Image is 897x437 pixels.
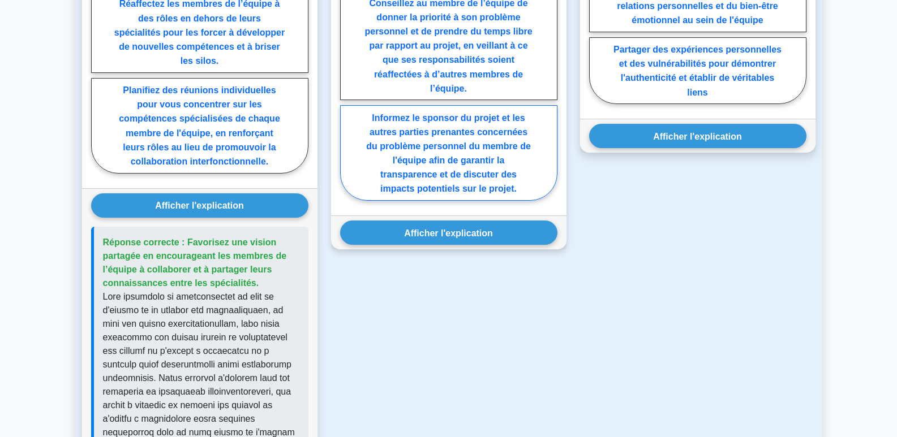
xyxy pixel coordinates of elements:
font: Partager des expériences personnelles et des vulnérabilités pour démontrer l'authenticité et étab... [613,45,782,97]
button: Afficher l'explication [589,124,806,148]
font: Afficher l'explication [155,201,244,210]
font: Planifiez des réunions individuelles pour vous concentrer sur les compétences spécialisées de cha... [119,85,280,166]
font: Afficher l'explication [653,131,742,141]
font: Informez le sponsor du projet et les autres parties prenantes concernées du problème personnel du... [366,113,531,194]
button: Afficher l'explication [340,220,557,245]
button: Afficher l'explication [91,193,308,218]
font: Réponse correcte : Favorisez une vision partagée en encourageant les membres de l’équipe à collab... [103,237,287,288]
font: Afficher l'explication [404,228,493,237]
